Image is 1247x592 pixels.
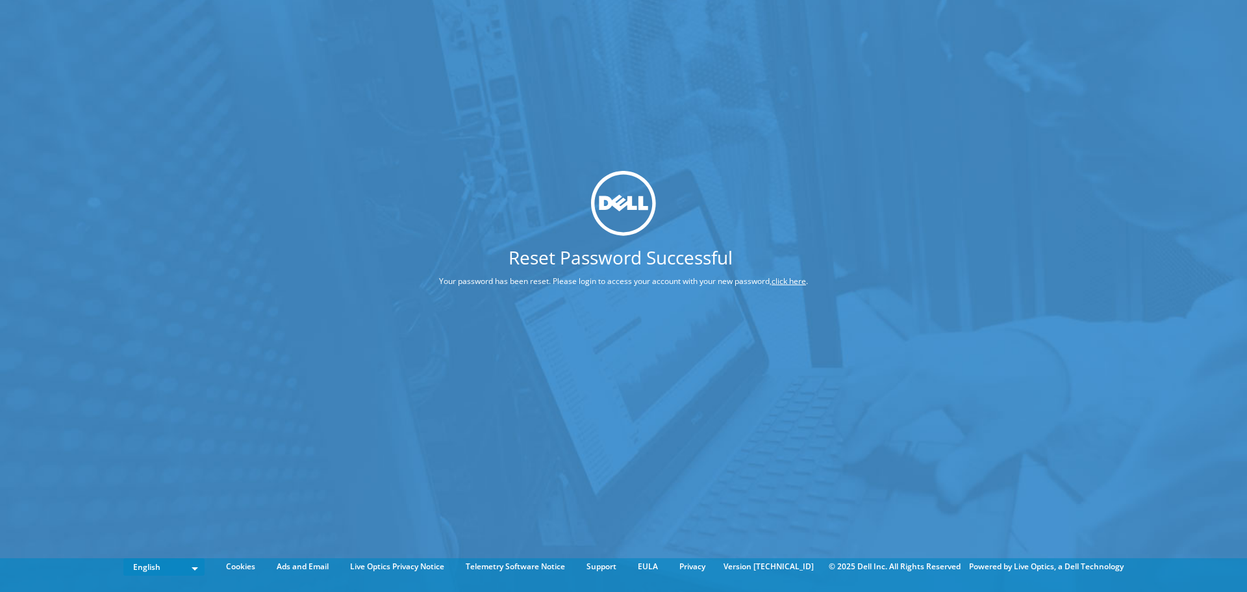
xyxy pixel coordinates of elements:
h1: Reset Password Successful [390,248,850,266]
li: © 2025 Dell Inc. All Rights Reserved [822,560,967,574]
a: EULA [628,560,668,574]
a: Telemetry Software Notice [456,560,575,574]
img: dell_svg_logo.svg [591,171,656,236]
a: click here [772,276,806,287]
li: Powered by Live Optics, a Dell Technology [969,560,1124,574]
a: Live Optics Privacy Notice [340,560,454,574]
a: Privacy [670,560,715,574]
li: Version [TECHNICAL_ID] [717,560,820,574]
a: Support [577,560,626,574]
a: Cookies [216,560,265,574]
a: Ads and Email [267,560,338,574]
p: Your password has been reset. Please login to access your account with your new password, . [390,274,857,289]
